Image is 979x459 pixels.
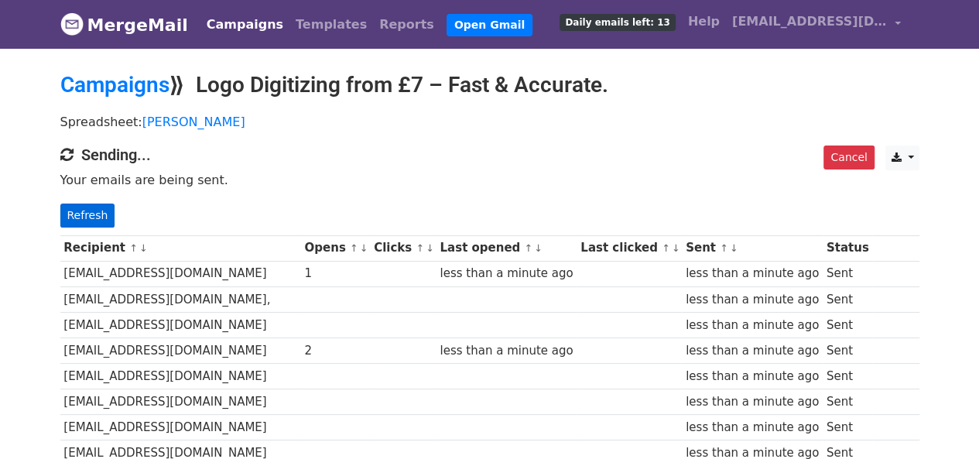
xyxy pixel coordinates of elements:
div: less than a minute ago [686,368,819,385]
td: [EMAIL_ADDRESS][DOMAIN_NAME] [60,389,301,415]
td: [EMAIL_ADDRESS][DOMAIN_NAME] [60,337,301,363]
td: [EMAIL_ADDRESS][DOMAIN_NAME] [60,312,301,337]
th: Clicks [370,235,436,261]
a: ↓ [534,242,543,254]
a: Refresh [60,204,115,228]
div: less than a minute ago [686,342,819,360]
a: [EMAIL_ADDRESS][DOMAIN_NAME] [726,6,907,43]
a: ↑ [129,242,138,254]
div: less than a minute ago [440,265,573,283]
div: less than a minute ago [686,317,819,334]
td: Sent [823,286,872,312]
th: Last opened [436,235,577,261]
a: Daily emails left: 13 [553,6,681,37]
td: [EMAIL_ADDRESS][DOMAIN_NAME] [60,415,301,440]
a: ↓ [730,242,738,254]
td: Sent [823,312,872,337]
div: less than a minute ago [686,265,819,283]
th: Recipient [60,235,301,261]
a: ↑ [416,242,424,254]
span: [EMAIL_ADDRESS][DOMAIN_NAME] [732,12,887,31]
a: Open Gmail [447,14,532,36]
h2: ⟫ Logo Digitizing from £7 – Fast & Accurate. [60,72,919,98]
div: 2 [304,342,366,360]
a: Campaigns [60,72,169,98]
a: Campaigns [200,9,289,40]
a: ↓ [360,242,368,254]
div: 1 [304,265,366,283]
td: Sent [823,364,872,389]
td: [EMAIL_ADDRESS][DOMAIN_NAME] [60,364,301,389]
img: MergeMail logo [60,12,84,36]
h4: Sending... [60,146,919,164]
div: less than a minute ago [686,291,819,309]
p: Spreadsheet: [60,114,919,130]
a: Help [682,6,726,37]
th: Status [823,235,872,261]
td: [EMAIL_ADDRESS][DOMAIN_NAME] [60,261,301,286]
th: Last clicked [577,235,682,261]
a: ↑ [662,242,670,254]
div: less than a minute ago [440,342,573,360]
a: Cancel [823,146,874,170]
div: less than a minute ago [686,393,819,411]
a: [PERSON_NAME] [142,115,245,129]
a: ↓ [426,242,434,254]
td: Sent [823,415,872,440]
td: Sent [823,389,872,415]
a: ↑ [720,242,728,254]
a: ↓ [139,242,148,254]
a: Reports [373,9,440,40]
span: Daily emails left: 13 [560,14,675,31]
td: Sent [823,261,872,286]
a: ↑ [524,242,532,254]
iframe: Chat Widget [902,385,979,459]
a: ↓ [672,242,680,254]
div: less than a minute ago [686,419,819,437]
a: MergeMail [60,9,188,41]
th: Opens [301,235,371,261]
td: [EMAIL_ADDRESS][DOMAIN_NAME], [60,286,301,312]
th: Sent [682,235,823,261]
a: ↑ [350,242,358,254]
a: Templates [289,9,373,40]
td: Sent [823,337,872,363]
p: Your emails are being sent. [60,172,919,188]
